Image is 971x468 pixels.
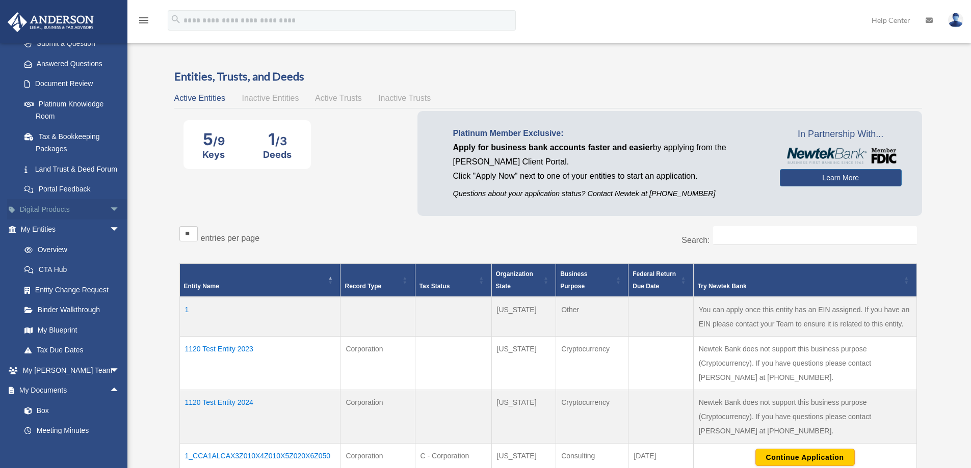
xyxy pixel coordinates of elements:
img: NewtekBankLogoSM.png [785,148,897,164]
span: Organization State [496,270,533,290]
span: Entity Name [184,283,219,290]
a: Tax Due Dates [14,340,130,361]
a: Platinum Knowledge Room [14,94,135,126]
td: 1120 Test Entity 2024 [179,390,340,444]
a: menu [138,18,150,26]
a: CTA Hub [14,260,130,280]
td: 1120 Test Entity 2023 [179,337,340,390]
td: Corporation [340,390,415,444]
td: 1 [179,297,340,337]
span: In Partnership With... [780,126,902,143]
div: Keys [202,149,225,160]
div: Deeds [263,149,292,160]
label: Search: [681,236,710,244]
a: My Blueprint [14,320,130,340]
span: arrow_drop_down [110,219,130,240]
span: Active Trusts [315,94,362,102]
i: search [170,14,181,25]
span: Record Type [345,283,381,290]
span: arrow_drop_down [110,360,130,381]
a: Land Trust & Deed Forum [14,159,135,179]
i: menu [138,14,150,26]
span: Tax Status [419,283,450,290]
th: Organization State: Activate to sort [491,264,556,297]
button: Continue Application [755,449,855,466]
a: Meeting Minutes [14,421,135,441]
a: Submit a Question [14,34,135,54]
th: Record Type: Activate to sort [340,264,415,297]
div: Try Newtek Bank [698,280,901,292]
th: Business Purpose: Activate to sort [556,264,628,297]
td: Other [556,297,628,337]
th: Try Newtek Bank : Activate to sort [693,264,916,297]
p: Questions about your application status? Contact Newtek at [PHONE_NUMBER] [453,187,765,200]
span: Active Entities [174,94,225,102]
td: [US_STATE] [491,337,556,390]
p: by applying from the [PERSON_NAME] Client Portal. [453,141,765,169]
img: Anderson Advisors Platinum Portal [5,12,97,32]
td: You can apply once this entity has an EIN assigned. If you have an EIN please contact your Team t... [693,297,916,337]
td: Newtek Bank does not support this business purpose (Cryptocurrency). If you have questions please... [693,337,916,390]
div: 5 [202,129,225,149]
a: Learn More [780,169,902,186]
td: Newtek Bank does not support this business purpose (Cryptocurrency). If you have questions please... [693,390,916,444]
span: Apply for business bank accounts faster and easier [453,143,653,152]
a: Tax & Bookkeeping Packages [14,126,135,159]
a: Answered Questions [14,53,135,74]
h3: Entities, Trusts, and Deeds [174,69,922,85]
img: User Pic [948,13,963,27]
a: Box [14,400,135,421]
td: [US_STATE] [491,390,556,444]
span: /9 [213,134,225,148]
th: Federal Return Due Date: Activate to sort [628,264,693,297]
th: Tax Status: Activate to sort [415,264,491,297]
a: Binder Walkthrough [14,300,130,320]
span: arrow_drop_down [110,199,130,220]
td: [US_STATE] [491,297,556,337]
a: My Documentsarrow_drop_up [7,380,135,401]
a: Document Review [14,74,135,94]
span: Inactive Trusts [378,94,431,102]
td: Cryptocurrency [556,390,628,444]
span: arrow_drop_up [110,380,130,401]
a: My Entitiesarrow_drop_down [7,219,130,240]
a: Entity Change Request [14,280,130,300]
a: My [PERSON_NAME] Teamarrow_drop_down [7,360,135,380]
a: Digital Productsarrow_drop_down [7,199,135,219]
div: 1 [263,129,292,149]
td: Corporation [340,337,415,390]
th: Entity Name: Activate to invert sorting [179,264,340,297]
a: Overview [14,239,125,260]
span: Federal Return Due Date [633,270,676,290]
a: Portal Feedback [14,179,135,200]
td: Cryptocurrency [556,337,628,390]
p: Platinum Member Exclusive: [453,126,765,141]
span: Business Purpose [560,270,587,290]
span: /3 [275,134,287,148]
span: Inactive Entities [242,94,299,102]
label: entries per page [201,234,260,242]
p: Click "Apply Now" next to one of your entities to start an application. [453,169,765,183]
